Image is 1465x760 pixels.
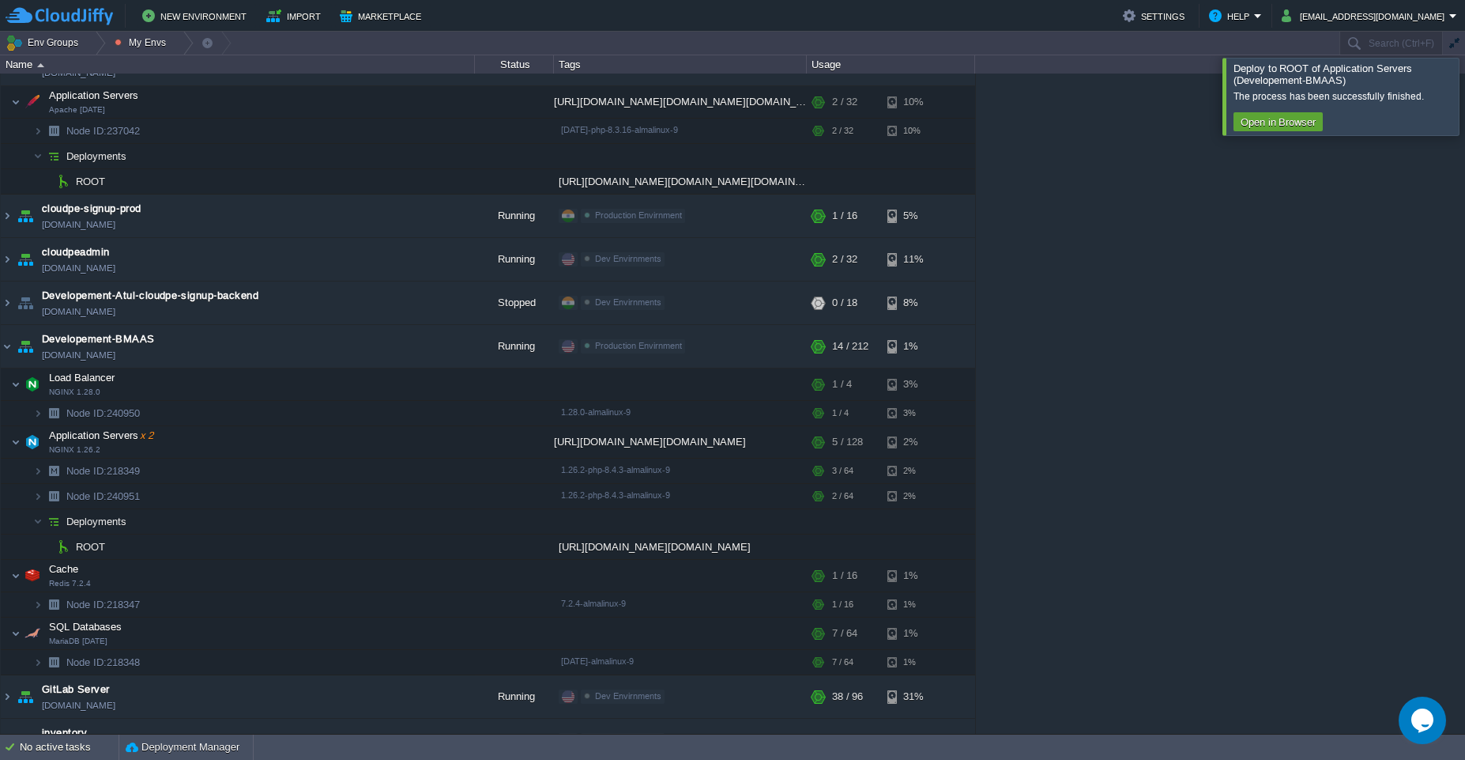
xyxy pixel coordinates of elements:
span: 1.26.2-php-8.4.3-almalinux-9 [561,490,670,500]
button: Open in Browser [1236,115,1320,129]
img: AMDAwAAAACH5BAEAAAAALAAAAAABAAEAAAICRAEAOw== [14,238,36,281]
a: Deployments [65,515,129,528]
div: The process has been successfully finished. [1233,90,1455,103]
div: 3% [887,369,939,400]
span: Node ID: [66,599,107,611]
div: 2 / 64 [832,484,853,509]
span: Deployments [65,149,129,163]
img: AMDAwAAAACH5BAEAAAAALAAAAAABAAEAAAICRAEAOw== [33,459,43,483]
img: AMDAwAAAACH5BAEAAAAALAAAAAABAAEAAAICRAEAOw== [43,401,65,425]
img: AMDAwAAAACH5BAEAAAAALAAAAAABAAEAAAICRAEAOw== [43,119,65,143]
img: AMDAwAAAACH5BAEAAAAALAAAAAABAAEAAAICRAEAOw== [11,618,21,649]
a: cloudpeadmin [42,244,110,260]
button: Deployment Manager [126,739,239,755]
img: AMDAwAAAACH5BAEAAAAALAAAAAABAAEAAAICRAEAOw== [43,169,52,194]
div: 10% [887,86,939,118]
div: 1 / 4 [832,401,849,425]
a: Load BalancerNGINX 1.28.0 [47,372,117,384]
div: 1 / 16 [832,560,857,592]
a: Application ServersApache [DATE] [47,89,141,101]
div: 2 / 32 [832,238,857,281]
div: 1% [887,618,939,649]
span: 237042 [65,124,142,138]
div: 1% [887,560,939,592]
img: AMDAwAAAACH5BAEAAAAALAAAAAABAAEAAAICRAEAOw== [21,426,43,458]
div: 2% [887,459,939,483]
a: Application Serversx 2NGINX 1.26.2 [47,429,156,441]
img: AMDAwAAAACH5BAEAAAAALAAAAAABAAEAAAICRAEAOw== [1,238,13,281]
img: AMDAwAAAACH5BAEAAAAALAAAAAABAAEAAAICRAEAOw== [52,535,74,559]
span: Node ID: [66,125,107,137]
img: AMDAwAAAACH5BAEAAAAALAAAAAABAAEAAAICRAEAOw== [11,426,21,458]
span: cloudpe-signup-prod [42,201,141,217]
div: Stopped [475,282,554,324]
img: CloudJiffy [6,6,113,26]
img: AMDAwAAAACH5BAEAAAAALAAAAAABAAEAAAICRAEAOw== [11,86,21,118]
div: Running [475,238,554,281]
a: [DOMAIN_NAME] [42,217,115,233]
span: Redis 7.2.4 [49,579,91,588]
span: Dev Envirnments [595,297,661,307]
a: CacheRedis 7.2.4 [47,563,81,575]
a: Node ID:240950 [65,406,142,420]
button: Help [1209,6,1254,25]
a: Developement-BMAAS [42,331,155,347]
button: Settings [1123,6,1189,25]
div: 31% [887,675,939,718]
button: [EMAIL_ADDRESS][DOMAIN_NAME] [1282,6,1449,25]
img: AMDAwAAAACH5BAEAAAAALAAAAAABAAEAAAICRAEAOw== [33,484,43,509]
div: 7 / 64 [832,618,857,649]
div: 1 / 16 [832,592,853,617]
a: SQL DatabasesMariaDB [DATE] [47,621,124,633]
a: Node ID:240951 [65,490,142,503]
img: AMDAwAAAACH5BAEAAAAALAAAAAABAAEAAAICRAEAOw== [43,509,65,534]
span: Node ID: [66,407,107,419]
span: Dev Envirnments [595,254,661,263]
img: AMDAwAAAACH5BAEAAAAALAAAAAABAAEAAAICRAEAOw== [33,592,43,617]
span: Node ID: [66,465,107,477]
div: 1% [887,592,939,617]
a: GitLab Server [42,682,110,698]
a: ROOT [74,175,107,188]
span: Production Envirnment [595,210,682,220]
img: AMDAwAAAACH5BAEAAAAALAAAAAABAAEAAAICRAEAOw== [43,650,65,675]
img: AMDAwAAAACH5BAEAAAAALAAAAAABAAEAAAICRAEAOw== [21,86,43,118]
img: AMDAwAAAACH5BAEAAAAALAAAAAABAAEAAAICRAEAOw== [1,282,13,324]
span: Node ID: [66,656,107,668]
button: Env Groups [6,32,84,54]
span: Application Servers [47,429,156,442]
img: AMDAwAAAACH5BAEAAAAALAAAAAABAAEAAAICRAEAOw== [14,282,36,324]
div: 7 / 64 [832,650,853,675]
img: AMDAwAAAACH5BAEAAAAALAAAAAABAAEAAAICRAEAOw== [43,484,65,509]
a: [DOMAIN_NAME] [42,698,115,713]
button: Import [266,6,326,25]
a: [DOMAIN_NAME] [42,260,115,276]
button: My Envs [115,32,171,54]
a: [DOMAIN_NAME] [42,347,115,363]
div: 14 / 212 [832,325,868,368]
img: AMDAwAAAACH5BAEAAAAALAAAAAABAAEAAAICRAEAOw== [33,401,43,425]
a: inventory [42,725,87,741]
a: Node ID:218348 [65,656,142,669]
div: [URL][DOMAIN_NAME][DOMAIN_NAME][DOMAIN_NAME] [554,169,807,194]
span: 218349 [65,464,142,478]
a: Node ID:218349 [65,464,142,478]
div: Running [475,675,554,718]
img: AMDAwAAAACH5BAEAAAAALAAAAAABAAEAAAICRAEAOw== [37,63,44,67]
span: Dev Envirnments [595,691,661,701]
button: New Environment [142,6,251,25]
span: [DATE]-almalinux-9 [561,656,634,666]
img: AMDAwAAAACH5BAEAAAAALAAAAAABAAEAAAICRAEAOw== [43,459,65,483]
div: Usage [808,55,974,74]
div: [URL][DOMAIN_NAME][DOMAIN_NAME] [554,535,807,559]
div: 11% [887,238,939,281]
img: AMDAwAAAACH5BAEAAAAALAAAAAABAAEAAAICRAEAOw== [14,195,36,237]
button: Marketplace [340,6,426,25]
span: SQL Databases [47,620,124,633]
span: 240951 [65,490,142,503]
